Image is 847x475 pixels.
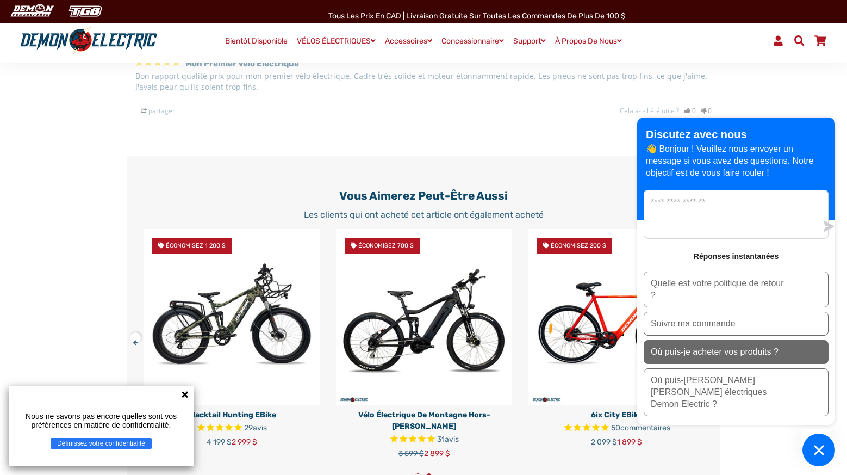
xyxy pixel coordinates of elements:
span: 31 avis [437,435,459,444]
a: Vélo électrique Outlaw Mountain - Demon Electric ÉCONOMISEZ 700 $ [336,229,512,405]
a: VÉLOS ÉLECTRIQUES [293,33,379,49]
i: 0 [684,106,695,116]
p: Blacktail Hunting EBike [144,409,320,421]
p: Les clients qui ont acheté cet article ont également acheté [144,208,703,221]
span: ÉCONOMISEZ 700 $ [358,242,414,249]
a: accessoires [381,33,436,49]
span: Noté 4,7 étoiles sur 5 29 avis [144,422,320,435]
img: Vélo électrique Outlaw Mountain - Demon Electric [336,229,512,405]
a: Blacktail Hunting EBike Noté 4,7 étoiles sur 5 29 avis 4 199 $2 999 $ [144,405,320,448]
a: Évaluer l'avis comme non utile [701,106,712,115]
span: ÉCONOMISEZ 200 $ [551,242,606,249]
p: Nous ne savons pas encore quelles sont vos préférences en matière de confidentialité. [13,412,189,429]
span: 3 599 $ [398,449,424,458]
img: Blacktail Hunting eBike - Demon Electric [144,229,320,405]
span: Noté 4,8 étoiles sur 5 50 avis [528,422,705,435]
span: Avis de 5 étoiles [134,54,180,71]
button: Définissez votre confidentialité [51,438,152,449]
span: commentaires [620,423,670,433]
span: 4 199 $ [207,437,232,447]
a: Évaluer l'avis comme utile [684,106,695,115]
span: Tous Les Prix En CAD | Livraison Gratuite Sur Toutes Les Commandes De Plus De 100 $ [328,11,626,21]
span: avis [253,423,267,433]
span: Noté 4,8 étoiles sur 5 31 avis [336,434,512,446]
i: 0 [701,106,712,116]
div: critiques [135,15,712,116]
span: avis [445,435,459,444]
p: Vélo électrique de montagne hors-[PERSON_NAME] [336,409,512,432]
a: Blacktail Hunting eBike - Demon Electric ÉCONOMISEZ 1 200 $ [144,229,320,405]
a: Vélo électrique de montagne hors-[PERSON_NAME] Noté 4,8 étoiles sur 5 31 avis 3 599 $2 899 $ [336,405,512,459]
span: 1 899 $ [617,437,642,447]
inbox-online-store-chat: Chat de la boutique en ligne Shopify [634,118,838,466]
span: 2 999 $ [232,437,257,447]
img: Vélo électrique 6ix City - Demon Electric [528,229,705,405]
img: TGB Canada [63,2,108,20]
a: Concessionnaire [438,33,508,49]
h3: Mon Premier Vélo Électrique [185,57,299,70]
a: Bientôt disponible [221,34,291,49]
img: Logo Demon Electric [16,27,161,55]
a: Vélo électrique 6ix City - Demon Electric ÉCONOMISEZ 200 $ [528,229,705,405]
h2: Vous aimerez peut-être aussi [144,189,703,202]
span: 2 899 $ [424,449,450,458]
span: 2 099 $ [591,437,617,447]
span: partager [135,105,180,116]
span: 29 avis [244,423,267,433]
span: 50 avis [611,423,670,433]
div: Cela a-t-il été utile ? [620,106,712,116]
a: 6ix City EBike Noté 4,8 étoiles sur 5 50 avis 2 099 $1 899 $ [528,405,705,448]
img: Démon électrique [5,2,58,20]
span: ÉCONOMISEZ 1 200 $ [166,242,226,249]
p: Bon rapport qualité-prix pour mon premier vélo électrique. Cadre très solide et moteur étonnammen... [135,71,712,92]
a: support [509,33,550,49]
a: À propos de nous [551,33,626,49]
p: 6ix City EBike [528,409,705,421]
